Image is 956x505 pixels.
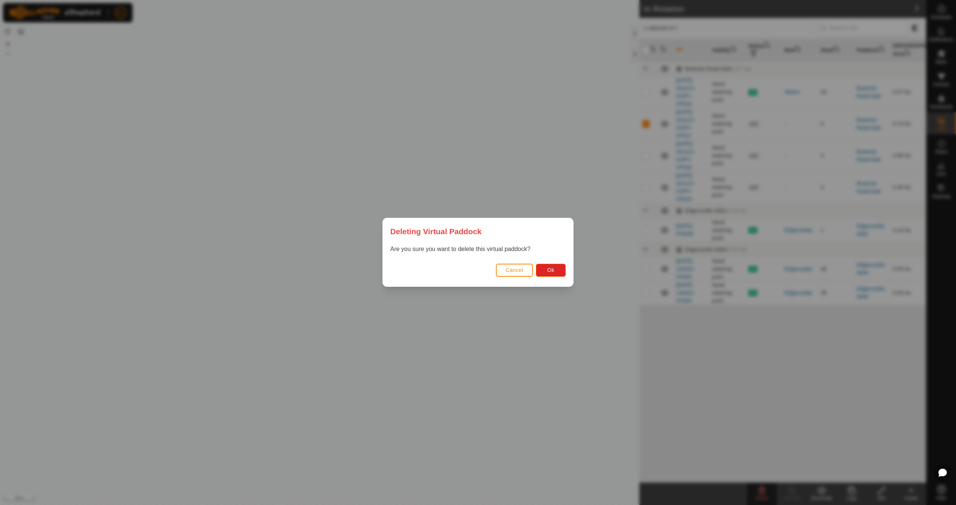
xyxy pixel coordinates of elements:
[496,264,533,277] button: Cancel
[390,245,566,254] p: Are you sure you want to delete this virtual paddock?
[390,226,482,237] span: Deleting Virtual Paddock
[547,267,555,273] span: Ok
[536,264,566,277] button: Ok
[506,267,523,273] span: Cancel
